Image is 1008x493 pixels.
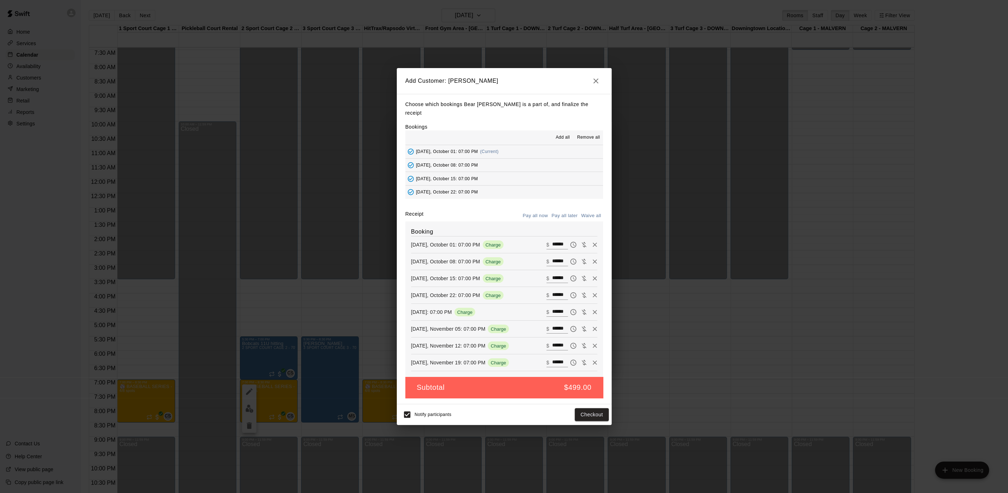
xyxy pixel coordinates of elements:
span: Charge [483,259,504,264]
span: Waive payment [579,258,589,264]
button: Pay all now [521,210,550,221]
span: Charge [454,310,476,315]
span: Waive payment [579,326,589,332]
button: Checkout [575,408,608,421]
span: Notify participants [415,412,452,417]
p: [DATE], November 12: 07:00 PM [411,342,486,349]
span: [DATE], October 15: 07:00 PM [416,176,478,181]
span: Charge [488,343,509,349]
label: Receipt [405,210,424,221]
span: Charge [483,293,504,298]
span: Pay later [568,359,579,365]
h6: Booking [411,227,597,236]
button: Added - Collect Payment[DATE], October 22: 07:00 PM [405,186,603,199]
span: Remove all [577,134,600,141]
button: Remove [589,357,600,368]
button: Remove [589,307,600,317]
span: Pay later [568,275,579,281]
p: [DATE], October 01: 07:00 PM [411,241,480,248]
p: Choose which bookings Bear [PERSON_NAME] is a part of, and finalize the receipt [405,100,603,118]
button: Remove [589,256,600,267]
span: Pay later [568,343,579,349]
p: [DATE]: 07:00 PM [411,308,452,316]
button: Remove [589,324,600,334]
p: $ [546,241,549,248]
button: Added - Collect Payment [405,173,416,184]
span: Charge [488,326,509,332]
span: Charge [483,242,504,248]
span: Waive payment [579,292,589,298]
p: [DATE], November 05: 07:00 PM [411,325,486,332]
button: Pay all later [550,210,579,221]
p: $ [546,342,549,349]
span: Pay later [568,292,579,298]
button: Added - Collect Payment[DATE], October 15: 07:00 PM [405,172,603,185]
p: [DATE], October 15: 07:00 PM [411,275,480,282]
span: (Current) [480,149,499,154]
p: [DATE], October 08: 07:00 PM [411,258,480,265]
h5: Subtotal [417,383,445,392]
button: Remove [589,239,600,250]
p: $ [546,308,549,316]
button: Added - Collect Payment [405,187,416,197]
p: [DATE], November 19: 07:00 PM [411,359,486,366]
button: Added - Collect Payment [405,146,416,157]
span: Pay later [568,309,579,315]
h5: $499.00 [564,383,592,392]
span: Waive payment [579,309,589,315]
span: [DATE], October 01: 07:00 PM [416,149,478,154]
span: Charge [483,276,504,281]
span: Pay later [568,241,579,248]
span: [DATE], October 08: 07:00 PM [416,163,478,168]
span: Waive payment [579,343,589,349]
span: Charge [488,360,509,365]
button: Remove all [574,132,603,143]
span: [DATE], October 22: 07:00 PM [416,190,478,195]
p: $ [546,292,549,299]
p: $ [546,275,549,282]
button: Remove [589,273,600,284]
button: Remove [589,340,600,351]
p: $ [546,258,549,265]
button: Added - Collect Payment [405,160,416,171]
span: Waive payment [579,275,589,281]
label: Bookings [405,124,428,130]
button: Added - Collect Payment[DATE], October 08: 07:00 PM [405,159,603,172]
p: $ [546,359,549,366]
button: Add all [551,132,574,143]
button: Waive all [579,210,603,221]
span: Pay later [568,326,579,332]
h2: Add Customer: [PERSON_NAME] [397,68,612,94]
span: Add all [556,134,570,141]
p: [DATE], October 22: 07:00 PM [411,292,480,299]
p: $ [546,325,549,332]
span: Waive payment [579,359,589,365]
span: Pay later [568,258,579,264]
button: Added - Collect Payment[DATE], October 01: 07:00 PM(Current) [405,145,603,158]
button: Remove [589,290,600,301]
span: Waive payment [579,241,589,248]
